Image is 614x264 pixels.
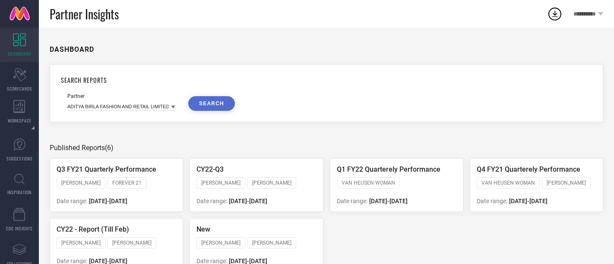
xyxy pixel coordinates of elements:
[50,45,94,53] h1: DASHBOARD
[57,198,87,204] span: Date range:
[57,225,129,233] span: CY22 - Report (Till Feb)
[188,96,235,111] button: SEARCH
[50,144,603,152] div: Published Reports (6)
[509,198,548,204] span: [DATE] - [DATE]
[7,189,32,195] span: INSPIRATION
[252,180,291,186] span: [PERSON_NAME]
[196,198,227,204] span: Date range:
[67,93,175,99] div: Partner
[6,225,33,232] span: CDC INSIGHTS
[7,85,32,92] span: SCORECARDS
[8,50,31,57] span: DASHBOARD
[6,155,33,162] span: SUGGESTIONS
[196,165,224,173] span: CY22-Q3
[547,6,563,22] div: Open download list
[196,225,210,233] span: New
[337,165,440,173] span: Q1 FY22 Quarterely Performance
[61,240,101,246] span: [PERSON_NAME]
[252,240,291,246] span: [PERSON_NAME]
[477,165,580,173] span: Q4 FY21 Quarterely Performance
[50,5,119,23] span: Partner Insights
[342,180,395,186] span: VAN HEUSEN WOMAN
[8,117,32,124] span: WORKSPACE
[337,198,367,204] span: Date range:
[61,180,101,186] span: [PERSON_NAME]
[547,180,586,186] span: [PERSON_NAME]
[61,75,592,85] h1: SEARCH REPORTS
[481,180,535,186] span: VAN HEUSEN WOMAN
[229,198,267,204] span: [DATE] - [DATE]
[89,198,127,204] span: [DATE] - [DATE]
[201,240,241,246] span: [PERSON_NAME]
[477,198,507,204] span: Date range:
[201,180,241,186] span: [PERSON_NAME]
[112,240,152,246] span: [PERSON_NAME]
[369,198,408,204] span: [DATE] - [DATE]
[57,165,156,173] span: Q3 FY21 Quarterly Performance
[112,180,142,186] span: FOREVER 21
